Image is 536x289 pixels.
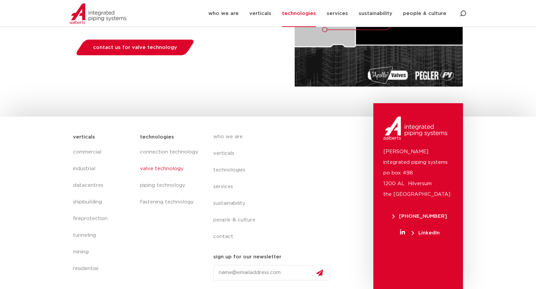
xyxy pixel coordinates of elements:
a: residential [73,260,133,277]
a: who we are [213,129,335,145]
a: fireprotection [73,210,133,227]
a: contact us for valve technology [75,40,196,55]
span: LinkedIn [412,230,440,235]
a: [PHONE_NUMBER] [383,214,456,219]
a: verticals [213,145,335,162]
span: [PHONE_NUMBER] [392,214,447,219]
a: tunneling [73,227,133,244]
nav: Menu [140,144,200,210]
a: technologies [213,162,335,178]
h5: verticals [73,132,95,143]
a: fastening technology [140,194,200,210]
p: [PERSON_NAME] integrated piping systems po box 498 1200 AL Hilversum the [GEOGRAPHIC_DATA] [383,146,453,200]
nav: Menu [213,129,335,245]
a: LinkedIn [383,230,456,235]
nav: Menu [73,144,133,277]
a: mining [73,244,133,260]
h5: technologies [140,132,174,143]
a: connection technology [140,144,200,160]
a: valve technology [140,160,200,177]
a: datacentres [73,177,133,194]
a: people & culture [213,212,335,228]
a: contact [213,228,335,245]
a: services [213,178,335,195]
a: shipbuilding [73,194,133,210]
a: commercial [73,144,133,160]
a: industrial [73,160,133,177]
input: name@emailaddress.com [213,265,330,280]
img: send.svg [316,269,323,276]
h5: sign up for our newsletter [213,252,281,262]
a: sustainability [213,195,335,212]
span: contact us for valve technology [93,45,177,50]
a: piping technology [140,177,200,194]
